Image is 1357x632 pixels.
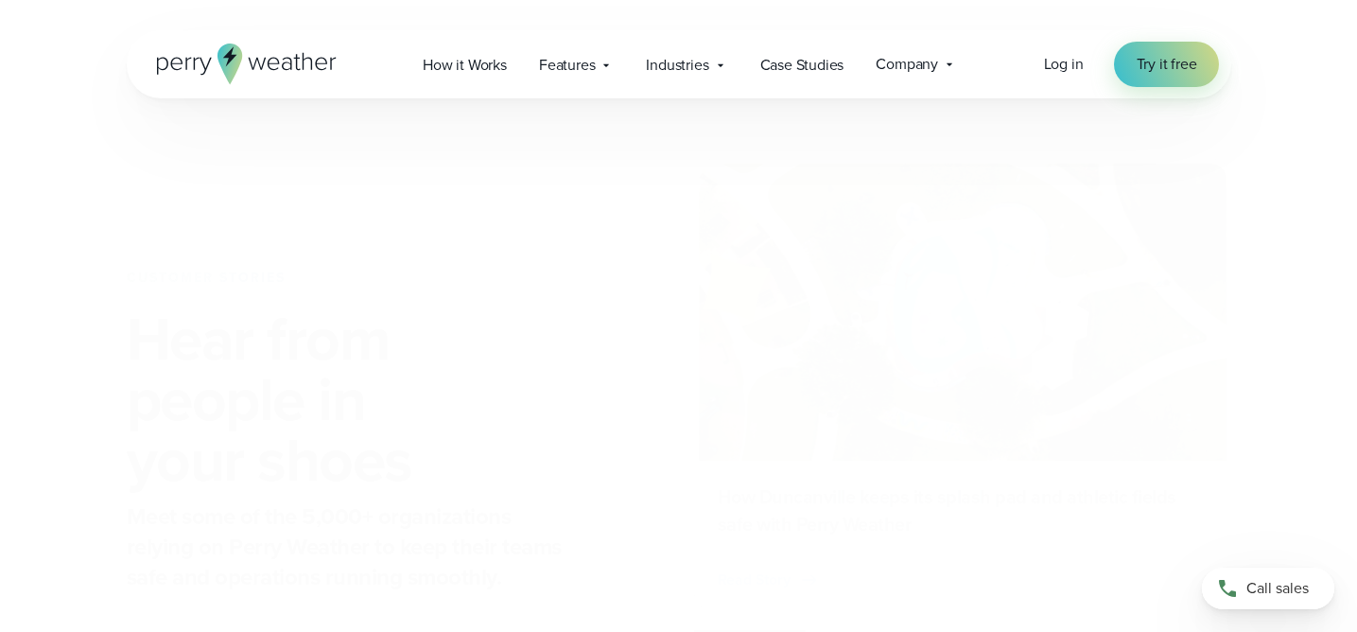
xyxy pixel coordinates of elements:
span: Case Studies [760,54,844,77]
span: Log in [1044,53,1084,75]
a: Case Studies [744,45,861,84]
span: Features [539,54,596,77]
a: How it Works [407,45,523,84]
a: Try it free [1114,42,1220,87]
span: Try it free [1137,53,1197,76]
span: Call sales [1246,577,1309,600]
a: Call sales [1202,568,1334,609]
span: Industries [646,54,708,77]
a: Log in [1044,53,1084,76]
span: Company [876,53,938,76]
span: How it Works [423,54,507,77]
